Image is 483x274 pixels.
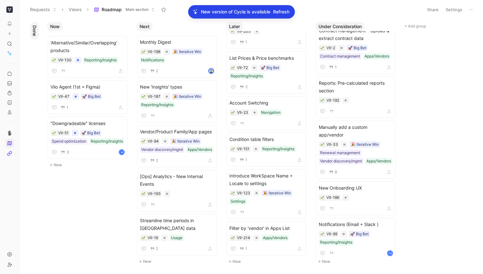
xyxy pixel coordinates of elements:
[5,5,14,14] button: Viio
[424,5,441,14] button: Share
[5,129,14,137] a: 🎙️
[5,122,14,158] div: 🎙️
[6,6,13,13] img: Viio
[126,6,149,13] span: Main section
[66,5,85,14] button: Views
[443,5,465,14] button: Settings
[273,8,290,16] button: Refresh
[102,6,122,13] span: Roadmap
[7,130,12,136] img: 🎙️
[201,8,270,16] p: New version of Cycle is available
[91,5,158,14] button: RoadmapMain section
[27,5,59,14] button: Requests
